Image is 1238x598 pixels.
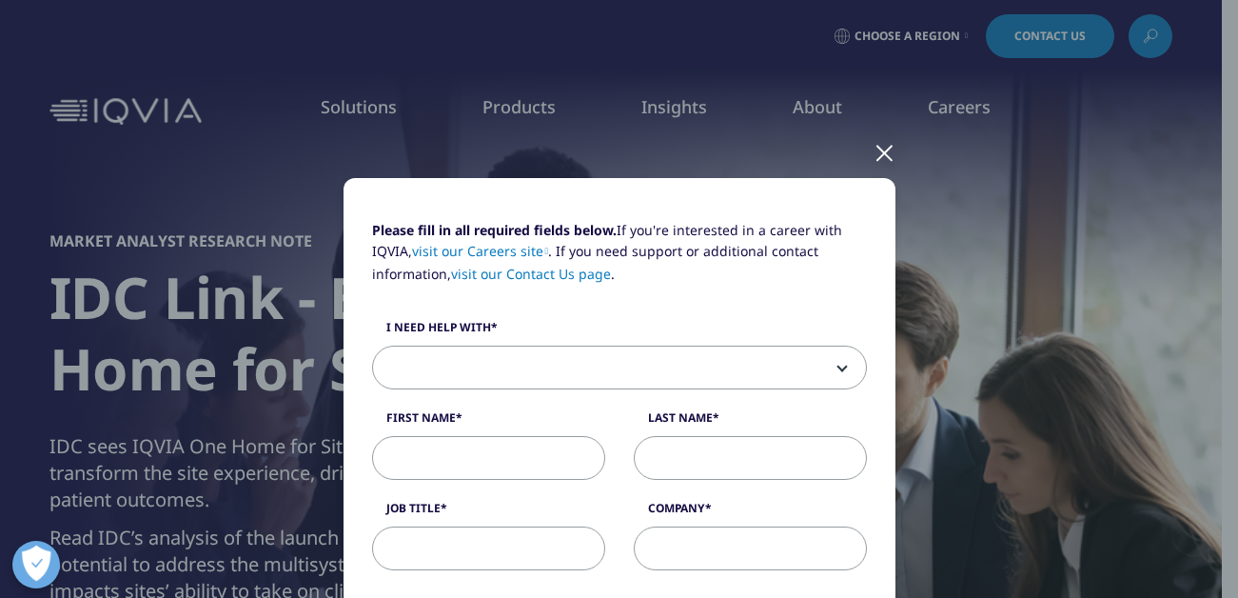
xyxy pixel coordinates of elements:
[372,319,867,346] label: I need help with
[372,500,605,527] label: Job Title
[451,265,611,283] a: visit our Contact Us page
[372,409,605,436] label: First Name
[372,221,617,239] strong: Please fill in all required fields below.
[12,541,60,588] button: Открыть настройки
[634,500,867,527] label: Company
[372,220,867,299] p: If you're interested in a career with IQVIA, . If you need support or additional contact informat...
[634,409,867,436] label: Last Name
[412,242,549,260] a: visit our Careers site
